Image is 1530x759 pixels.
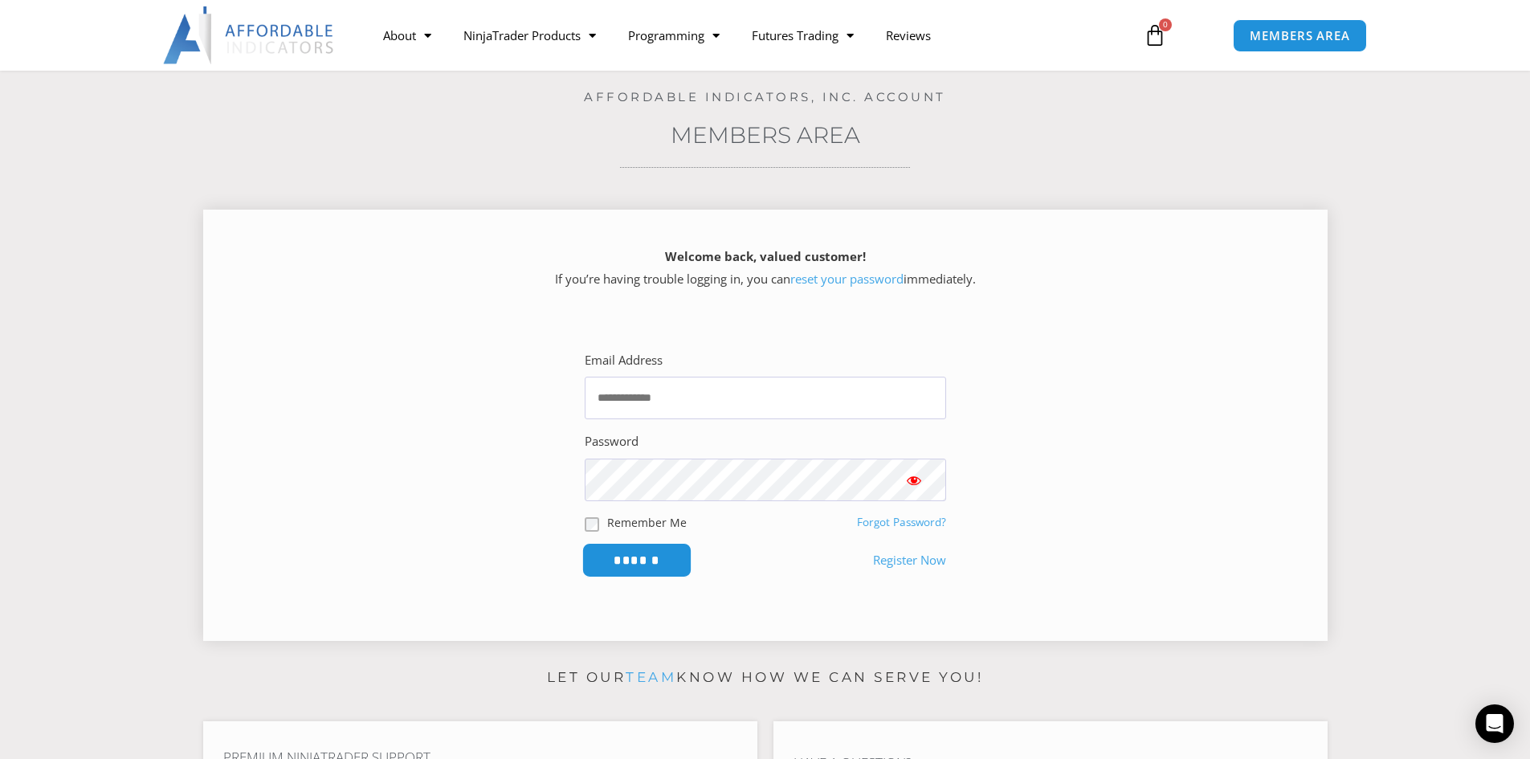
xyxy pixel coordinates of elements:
[1475,704,1514,743] div: Open Intercom Messenger
[873,549,946,572] a: Register Now
[1120,12,1190,59] a: 0
[163,6,336,64] img: LogoAI | Affordable Indicators – NinjaTrader
[790,271,904,287] a: reset your password
[367,17,447,54] a: About
[231,246,1299,291] p: If you’re having trouble logging in, you can immediately.
[607,514,687,531] label: Remember Me
[626,669,676,685] a: team
[882,459,946,501] button: Show password
[447,17,612,54] a: NinjaTrader Products
[736,17,870,54] a: Futures Trading
[1233,19,1367,52] a: MEMBERS AREA
[585,349,663,372] label: Email Address
[612,17,736,54] a: Programming
[367,17,1125,54] nav: Menu
[203,665,1328,691] p: Let our know how we can serve you!
[584,89,946,104] a: Affordable Indicators, Inc. Account
[585,431,639,453] label: Password
[671,121,860,149] a: Members Area
[665,248,866,264] strong: Welcome back, valued customer!
[1159,18,1172,31] span: 0
[870,17,947,54] a: Reviews
[857,515,946,529] a: Forgot Password?
[1250,30,1350,42] span: MEMBERS AREA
